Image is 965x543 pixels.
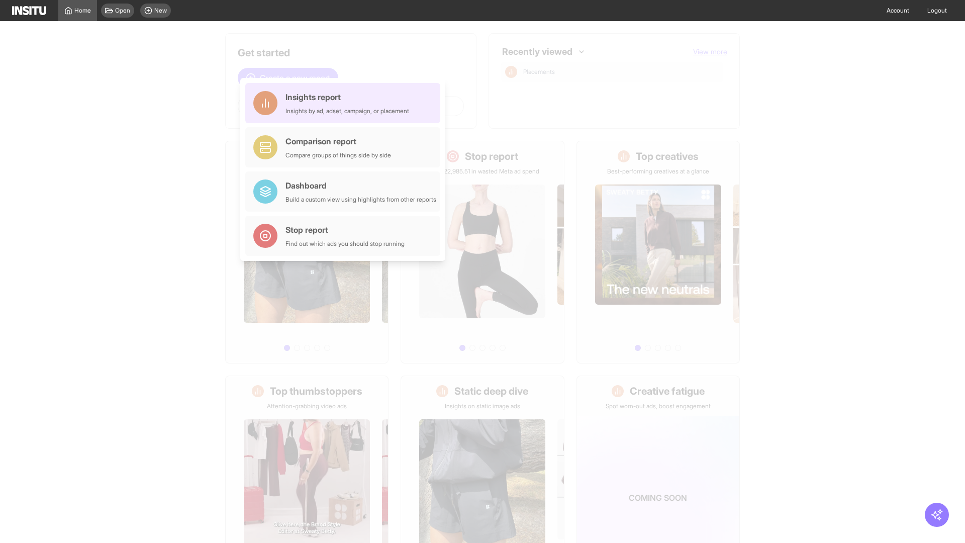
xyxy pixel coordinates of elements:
[74,7,91,15] span: Home
[12,6,46,15] img: Logo
[285,196,436,204] div: Build a custom view using highlights from other reports
[285,135,391,147] div: Comparison report
[285,151,391,159] div: Compare groups of things side by side
[285,240,405,248] div: Find out which ads you should stop running
[285,179,436,192] div: Dashboard
[285,224,405,236] div: Stop report
[285,107,409,115] div: Insights by ad, adset, campaign, or placement
[115,7,130,15] span: Open
[285,91,409,103] div: Insights report
[154,7,167,15] span: New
